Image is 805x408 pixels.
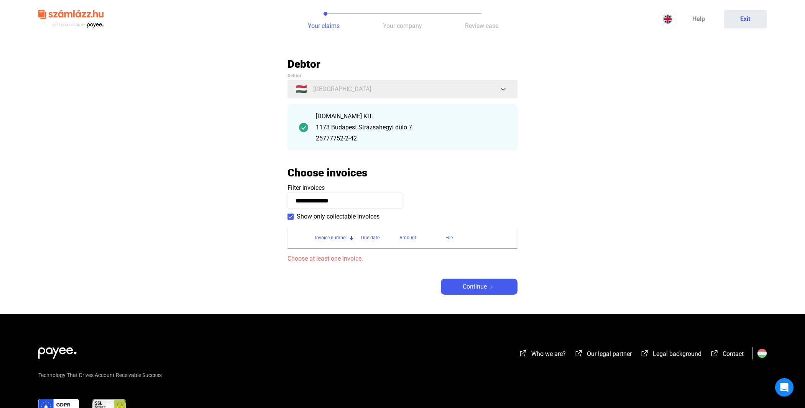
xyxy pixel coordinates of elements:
[287,166,367,180] h2: Choose invoices
[463,282,487,291] span: Continue
[315,233,347,242] div: Invoice number
[299,123,308,132] img: checkmark-darker-green-circle
[399,233,445,242] div: Amount
[640,349,649,357] img: external-link-white
[315,233,361,242] div: Invoice number
[297,212,379,221] span: Show only collectable invoices
[519,349,528,357] img: external-link-white
[724,10,767,28] button: Exit
[399,233,416,242] div: Amount
[710,349,719,357] img: external-link-white
[653,350,701,357] span: Legal background
[723,350,744,357] span: Contact
[383,22,422,29] span: Your company
[775,378,793,397] div: Open Intercom Messenger
[757,349,767,358] img: HU.svg
[38,7,103,32] img: szamlazzhu-logo
[574,351,632,359] a: external-link-whiteOur legal partner
[445,233,508,242] div: File
[659,10,677,28] button: EN
[519,351,566,359] a: external-link-whiteWho we are?
[361,233,399,242] div: Due date
[308,22,340,29] span: Your claims
[640,351,701,359] a: external-link-whiteLegal background
[287,57,517,71] h2: Debtor
[38,343,77,359] img: white-payee-white-dot.svg
[361,233,379,242] div: Due date
[296,85,307,94] span: 🇭🇺
[287,73,301,78] span: Debtor
[287,184,325,191] span: Filter invoices
[316,112,506,121] div: [DOMAIN_NAME] Kft.
[531,350,566,357] span: Who we are?
[287,254,517,263] span: Choose at least one invoice.
[587,350,632,357] span: Our legal partner
[677,10,720,28] a: Help
[287,80,517,98] button: 🇭🇺[GEOGRAPHIC_DATA]
[710,351,744,359] a: external-link-whiteContact
[316,134,506,143] div: 25777752-2-42
[316,123,506,132] div: 1173 Budapest Strázsahegyi dülő 7.
[445,233,453,242] div: File
[663,15,672,24] img: EN
[487,285,496,289] img: arrow-right-white
[313,85,371,94] span: [GEOGRAPHIC_DATA]
[441,279,517,295] button: Continuearrow-right-white
[465,22,498,29] span: Review case
[574,349,583,357] img: external-link-white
